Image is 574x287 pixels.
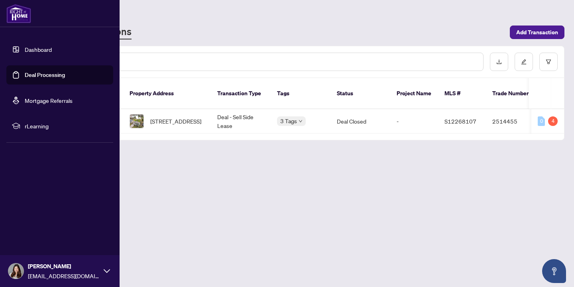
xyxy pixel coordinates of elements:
span: Add Transaction [516,26,558,39]
th: Trade Number [486,78,542,109]
button: Add Transaction [510,26,564,39]
button: download [490,53,508,71]
div: 4 [548,116,558,126]
th: Tags [271,78,330,109]
button: Open asap [542,259,566,283]
span: filter [546,59,551,65]
th: Status [330,78,390,109]
span: rLearning [25,122,108,130]
a: Mortgage Referrals [25,97,73,104]
button: filter [539,53,558,71]
span: download [496,59,502,65]
th: Property Address [123,78,211,109]
td: - [390,109,438,134]
td: Deal - Sell Side Lease [211,109,271,134]
th: Project Name [390,78,438,109]
span: 3 Tags [280,116,297,126]
img: thumbnail-img [130,114,143,128]
span: S12268107 [444,118,476,125]
img: logo [6,4,31,23]
span: edit [521,59,527,65]
span: down [299,119,303,123]
span: [EMAIL_ADDRESS][DOMAIN_NAME] [28,271,100,280]
button: edit [515,53,533,71]
a: Dashboard [25,46,52,53]
div: 0 [538,116,545,126]
td: Deal Closed [330,109,390,134]
td: 2514455 [486,109,542,134]
img: Profile Icon [8,263,24,279]
th: Transaction Type [211,78,271,109]
span: [PERSON_NAME] [28,262,100,271]
th: MLS # [438,78,486,109]
a: Deal Processing [25,71,65,79]
span: [STREET_ADDRESS] [150,117,201,126]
